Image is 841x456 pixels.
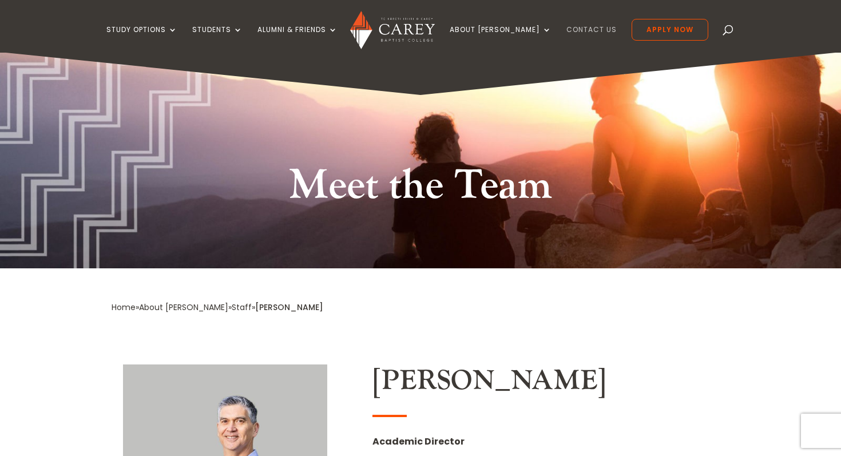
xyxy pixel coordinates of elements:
a: Contact Us [566,26,617,53]
strong: Academic Director [372,435,465,448]
a: Apply Now [632,19,708,41]
h1: Meet the Team [269,159,572,219]
div: [PERSON_NAME] [255,300,323,315]
div: » » » [112,300,255,315]
a: Staff [232,302,252,313]
a: Students [192,26,243,53]
a: About [PERSON_NAME] [139,302,228,313]
img: Carey Baptist College [350,11,434,49]
a: About [PERSON_NAME] [450,26,552,53]
a: Alumni & Friends [257,26,338,53]
h2: [PERSON_NAME] [372,364,729,403]
a: Study Options [106,26,177,53]
a: Home [112,302,136,313]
